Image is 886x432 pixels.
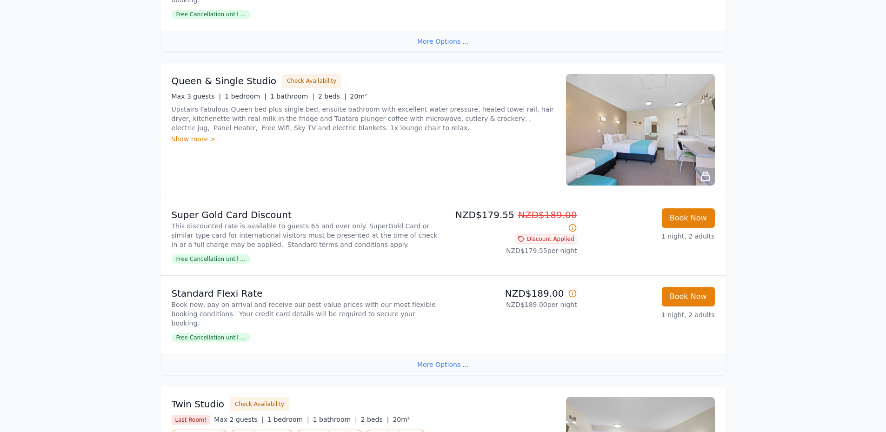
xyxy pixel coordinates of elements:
p: NZD$179.55 [447,208,577,234]
span: 1 bedroom | [267,416,309,423]
span: Last Room! [172,415,211,425]
span: Free Cancellation until ... [172,254,250,264]
div: More Options ... [160,354,726,375]
div: Show more > [172,134,555,144]
span: 2 beds | [361,416,389,423]
button: Check Availability [282,74,341,88]
span: 1 bedroom | [225,93,266,100]
span: Max 2 guests | [214,416,264,423]
p: Standard Flexi Rate [172,287,440,300]
span: Free Cancellation until ... [172,333,250,342]
span: 2 beds | [318,93,346,100]
span: 20m² [350,93,367,100]
button: Check Availability [230,397,289,411]
button: Book Now [662,287,715,306]
p: Upstairs Fabulous Queen bed plus single bed, ensuite bathroom with excellent water pressure, heat... [172,105,555,133]
span: Max 3 guests | [172,93,221,100]
p: Super Gold Card Discount [172,208,440,221]
p: NZD$179.55 per night [447,246,577,255]
span: 1 bathroom | [270,93,314,100]
h3: Twin Studio [172,398,225,411]
span: 20m² [393,416,410,423]
p: NZD$189.00 per night [447,300,577,309]
h3: Queen & Single Studio [172,74,277,87]
button: Book Now [662,208,715,228]
span: Discount Applied [515,234,577,244]
span: Free Cancellation until ... [172,10,250,19]
p: 1 night, 2 adults [585,310,715,319]
p: NZD$189.00 [447,287,577,300]
p: This discounted rate is available to guests 65 and over only. SuperGold Card or similar type card... [172,221,440,249]
p: Book now, pay on arrival and receive our best value prices with our most flexible booking conditi... [172,300,440,328]
span: 1 bathroom | [313,416,357,423]
p: 1 night, 2 adults [585,232,715,241]
span: NZD$189.00 [518,209,577,220]
div: More Options ... [160,31,726,52]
